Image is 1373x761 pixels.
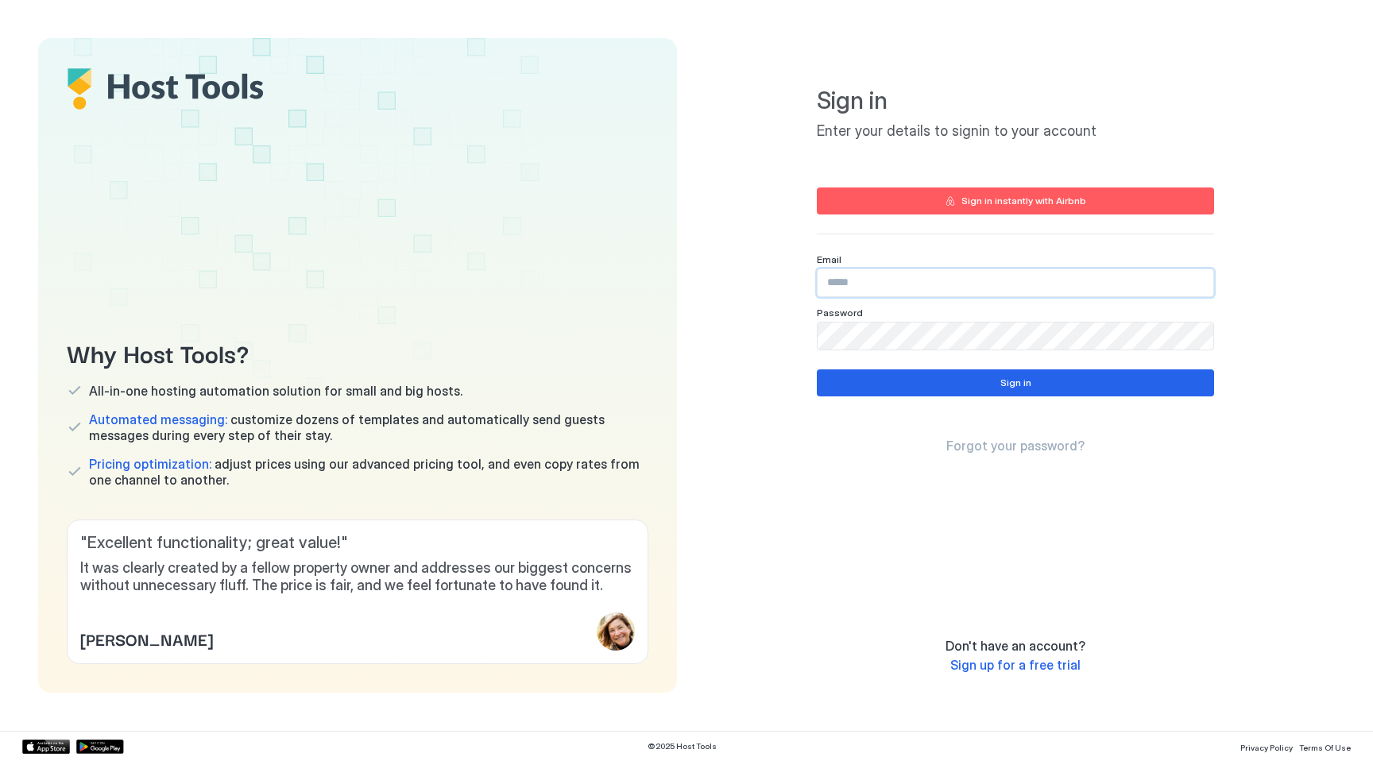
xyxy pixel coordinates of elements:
a: Forgot your password? [946,438,1085,454]
a: App Store [22,740,70,754]
span: [PERSON_NAME] [80,627,213,651]
span: " Excellent functionality; great value! " [80,533,635,553]
a: Google Play Store [76,740,124,754]
div: profile [597,612,635,651]
input: Input Field [818,269,1213,296]
span: Email [817,253,841,265]
span: Enter your details to signin to your account [817,122,1214,141]
span: Why Host Tools? [67,334,648,370]
span: Password [817,307,863,319]
button: Sign in [817,369,1214,396]
a: Privacy Policy [1240,738,1293,755]
span: adjust prices using our advanced pricing tool, and even copy rates from one channel to another. [89,456,648,488]
a: Sign up for a free trial [950,657,1081,674]
span: customize dozens of templates and automatically send guests messages during every step of their s... [89,411,648,443]
span: Privacy Policy [1240,743,1293,752]
a: Terms Of Use [1299,738,1351,755]
button: Sign in instantly with Airbnb [817,187,1214,214]
span: Automated messaging: [89,411,227,427]
div: Sign in [1000,376,1031,390]
span: Terms Of Use [1299,743,1351,752]
span: All-in-one hosting automation solution for small and big hosts. [89,383,462,399]
span: Pricing optimization: [89,456,211,472]
div: Sign in instantly with Airbnb [961,194,1086,208]
span: Sign in [817,86,1214,116]
input: Input Field [818,323,1213,350]
span: © 2025 Host Tools [648,741,717,751]
span: It was clearly created by a fellow property owner and addresses our biggest concerns without unne... [80,559,635,595]
span: Don't have an account? [946,638,1085,654]
span: Sign up for a free trial [950,657,1081,673]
